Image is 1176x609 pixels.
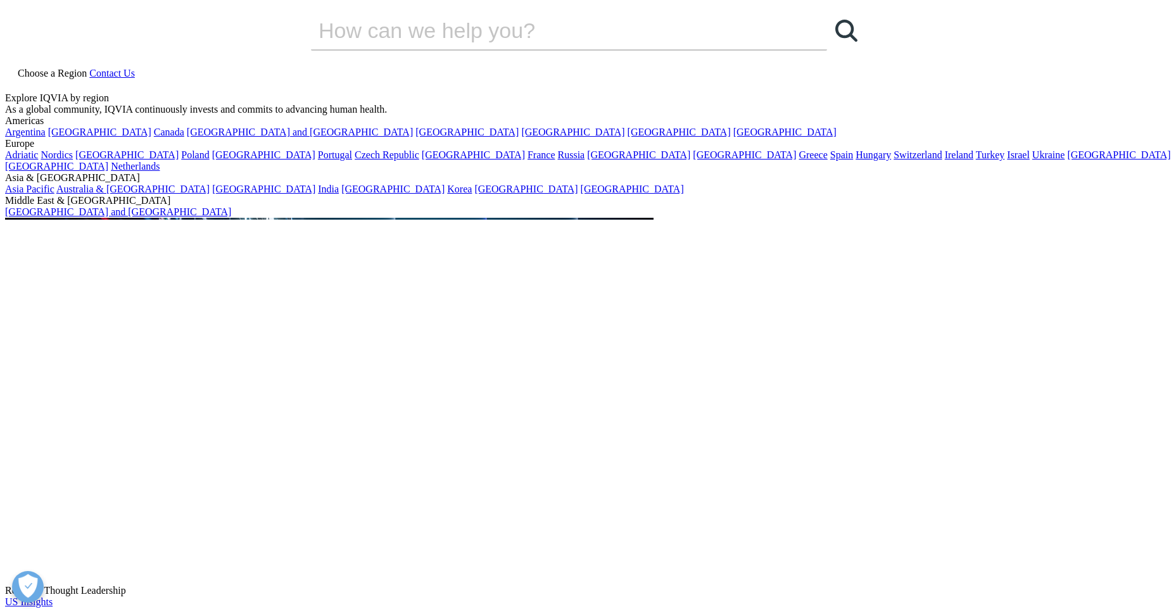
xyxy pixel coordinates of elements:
[5,596,53,607] a: US Insights
[5,218,654,582] img: 2093_analyzing-data-using-big-screen-display-and-laptop.png
[5,92,1171,104] div: Explore IQVIA by region
[154,127,184,137] a: Canada
[5,184,54,194] a: Asia Pacific
[311,11,791,49] input: Search
[18,68,87,78] span: Choose a Region
[733,127,837,137] a: [GEOGRAPHIC_DATA]
[528,149,555,160] a: France
[5,195,1171,206] div: Middle East & [GEOGRAPHIC_DATA]
[5,172,1171,184] div: Asia & [GEOGRAPHIC_DATA]
[5,104,1171,115] div: As a global community, IQVIA continuously invests and commits to advancing human health.
[415,127,519,137] a: [GEOGRAPHIC_DATA]
[1007,149,1030,160] a: Israel
[5,206,231,217] a: [GEOGRAPHIC_DATA] and [GEOGRAPHIC_DATA]
[447,184,472,194] a: Korea
[1032,149,1065,160] a: Ukraine
[56,184,210,194] a: Australia & [GEOGRAPHIC_DATA]
[5,127,46,137] a: Argentina
[1067,149,1170,160] a: [GEOGRAPHIC_DATA]
[976,149,1005,160] a: Turkey
[75,149,179,160] a: [GEOGRAPHIC_DATA]
[5,161,108,172] a: [GEOGRAPHIC_DATA]
[12,571,44,603] button: Open Preferences
[187,127,413,137] a: [GEOGRAPHIC_DATA] and [GEOGRAPHIC_DATA]
[5,115,1171,127] div: Americas
[318,184,339,194] a: India
[856,149,891,160] a: Hungary
[894,149,942,160] a: Switzerland
[5,138,1171,149] div: Europe
[587,149,690,160] a: [GEOGRAPHIC_DATA]
[355,149,419,160] a: Czech Republic
[5,585,1171,596] div: Regional Thought Leadership
[48,127,151,137] a: [GEOGRAPHIC_DATA]
[422,149,525,160] a: [GEOGRAPHIC_DATA]
[581,184,684,194] a: [GEOGRAPHIC_DATA]
[558,149,585,160] a: Russia
[212,184,315,194] a: [GEOGRAPHIC_DATA]
[181,149,209,160] a: Poland
[5,149,38,160] a: Adriatic
[341,184,445,194] a: [GEOGRAPHIC_DATA]
[474,184,578,194] a: [GEOGRAPHIC_DATA]
[318,149,352,160] a: Portugal
[830,149,853,160] a: Spain
[628,127,731,137] a: [GEOGRAPHIC_DATA]
[41,149,73,160] a: Nordics
[945,149,973,160] a: Ireland
[521,127,624,137] a: [GEOGRAPHIC_DATA]
[111,161,160,172] a: Netherlands
[89,68,135,78] a: Contact Us
[212,149,315,160] a: [GEOGRAPHIC_DATA]
[827,11,865,49] a: Search
[693,149,796,160] a: [GEOGRAPHIC_DATA]
[799,149,827,160] a: Greece
[835,20,857,42] svg: Search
